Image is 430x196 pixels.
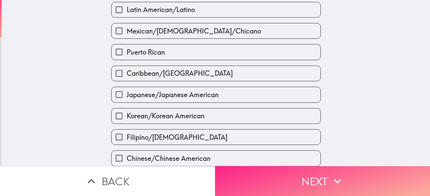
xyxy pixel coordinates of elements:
span: Caribbean/[GEOGRAPHIC_DATA] [127,69,233,78]
span: Chinese/Chinese American [127,154,211,163]
button: Puerto Rican [112,45,320,60]
button: Japanese/Japanese American [112,87,320,102]
button: Caribbean/[GEOGRAPHIC_DATA] [112,66,320,81]
span: Korean/Korean American [127,111,205,121]
span: Puerto Rican [127,48,165,57]
span: Latin American/Latino [127,5,195,14]
button: Latin American/Latino [112,2,320,17]
button: Korean/Korean American [112,108,320,123]
button: Chinese/Chinese American [112,151,320,166]
button: Filipino/[DEMOGRAPHIC_DATA] [112,130,320,145]
button: Next [215,166,430,196]
span: Japanese/Japanese American [127,90,219,100]
span: Filipino/[DEMOGRAPHIC_DATA] [127,132,227,142]
button: Mexican/[DEMOGRAPHIC_DATA]/Chicano [112,23,320,39]
span: Mexican/[DEMOGRAPHIC_DATA]/Chicano [127,26,261,36]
